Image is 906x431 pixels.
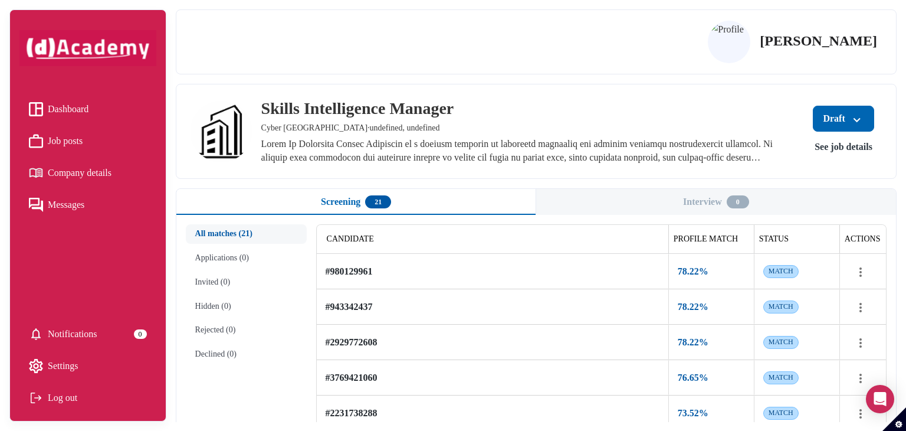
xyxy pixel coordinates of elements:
[48,164,111,182] span: Company details
[29,100,147,118] a: Dashboard iconDashboard
[29,389,147,407] div: Log out
[849,402,872,426] button: more
[327,234,374,244] span: CANDIDATE
[805,136,882,158] button: See job details
[763,371,799,384] span: MATCH
[29,166,43,180] img: Company details icon
[849,367,872,390] button: more
[48,100,88,118] span: Dashboard
[326,259,659,283] div: #980129961
[882,407,906,431] button: Set cookie preferences
[763,301,799,314] span: MATCH
[365,195,391,208] div: 21
[326,365,659,390] div: #3769421060
[186,224,307,244] button: All matches (21)
[29,164,147,182] a: Company details iconCompany details
[763,336,799,349] span: MATCH
[674,234,738,244] span: PROFILE MATCH
[29,132,147,150] a: Job posts iconJob posts
[326,330,659,354] div: #2929772608
[850,113,864,128] img: menu
[48,357,78,375] span: Settings
[186,345,307,364] button: Declined (0)
[759,234,789,244] span: STATUS
[48,132,83,150] span: Job posts
[849,296,872,319] button: more
[823,110,864,127] div: Draft
[29,359,43,373] img: setting
[678,372,744,383] span: 76.65%
[29,196,147,214] a: Messages iconMessages
[186,273,307,292] button: Invited (0)
[763,265,799,278] span: MATCH
[849,331,872,355] button: more
[186,297,307,316] button: Hidden (0)
[176,189,536,215] button: Screening21
[708,21,750,63] img: Profile
[261,123,796,133] div: Cyber [GEOGRAPHIC_DATA] · undefined, undefined
[760,34,877,48] p: [PERSON_NAME]
[29,391,43,405] img: Log out
[29,102,43,116] img: Dashboard icon
[763,407,799,420] span: MATCH
[845,234,881,244] span: ACTIONS
[134,329,147,339] div: 0
[813,106,874,132] button: Draftmenu
[536,189,896,215] button: Interview0
[678,266,744,277] span: 78.22%
[261,138,796,164] div: Lorem Ip Dolorsita Consec Adipiscin el s doeiusm temporin ut laboreetd magnaaliq eni adminim veni...
[326,295,659,319] div: #943342437
[48,196,84,214] span: Messages
[19,30,156,66] img: dAcademy
[29,134,43,148] img: Job posts icon
[48,325,97,343] span: Notifications
[29,198,43,212] img: Messages icon
[678,301,744,312] span: 78.22%
[261,99,796,119] div: Skills Intelligence Manager
[678,337,744,348] span: 78.22%
[186,321,307,340] button: Rejected (0)
[866,385,894,413] div: Open Intercom Messenger
[678,407,744,419] span: 73.52%
[191,101,252,162] img: job-image
[326,401,659,425] div: #2231738288
[186,249,307,268] button: Applications (0)
[849,260,872,284] button: more
[727,195,749,208] div: 0
[29,327,43,341] img: setting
